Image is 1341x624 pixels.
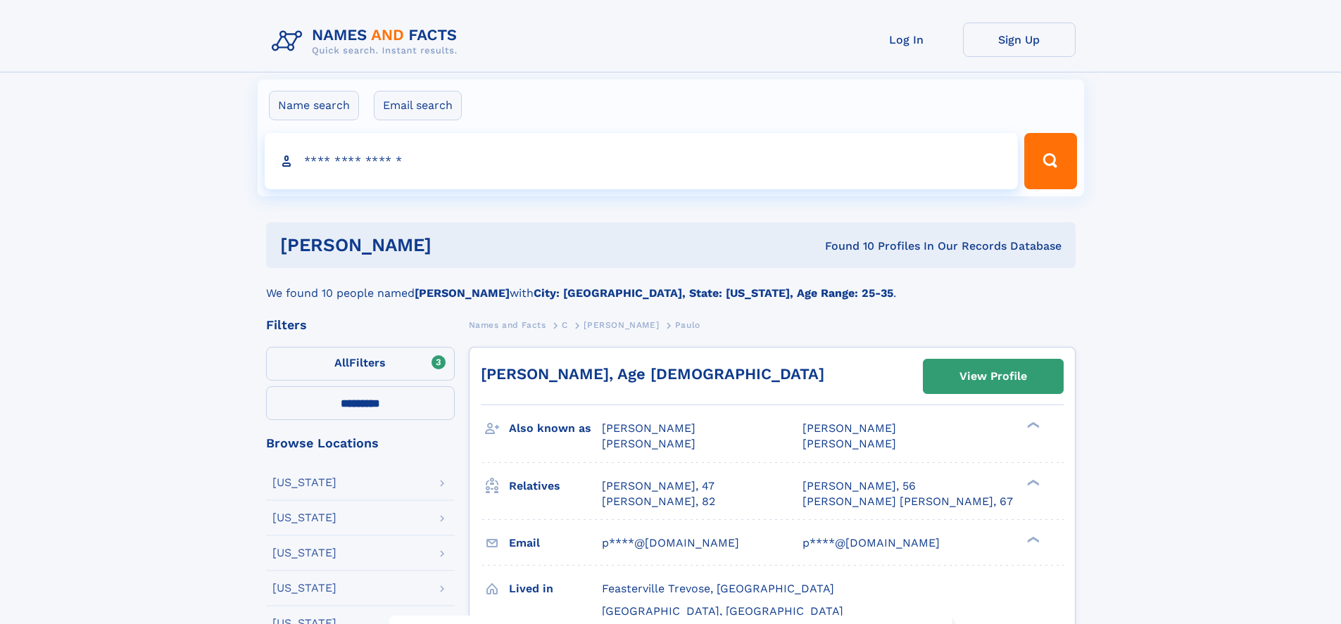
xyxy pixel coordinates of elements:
[850,23,963,57] a: Log In
[415,286,510,300] b: [PERSON_NAME]
[1024,421,1040,430] div: ❯
[924,359,1063,393] a: View Profile
[534,286,893,300] b: City: [GEOGRAPHIC_DATA], State: [US_STATE], Age Range: 25-35
[481,365,824,383] a: [PERSON_NAME], Age [DEMOGRAPHIC_DATA]
[602,604,843,618] span: [GEOGRAPHIC_DATA], [GEOGRAPHIC_DATA]
[469,316,546,333] a: Names and Facts
[334,356,349,369] span: All
[266,437,455,450] div: Browse Locations
[802,437,896,450] span: [PERSON_NAME]
[802,421,896,435] span: [PERSON_NAME]
[266,23,469,61] img: Logo Names and Facts
[628,238,1062,254] div: Found 10 Profiles In Our Records Database
[266,319,455,331] div: Filters
[509,531,602,555] h3: Email
[509,416,602,440] h3: Also known as
[602,437,695,450] span: [PERSON_NAME]
[509,474,602,498] h3: Relatives
[802,478,916,494] a: [PERSON_NAME], 56
[280,236,629,254] h1: [PERSON_NAME]
[602,494,715,509] a: [PERSON_NAME], 82
[269,91,359,120] label: Name search
[1024,478,1040,487] div: ❯
[265,133,1019,189] input: search input
[802,494,1013,509] a: [PERSON_NAME] [PERSON_NAME], 67
[1024,133,1076,189] button: Search Button
[272,512,336,523] div: [US_STATE]
[584,320,659,330] span: [PERSON_NAME]
[562,320,568,330] span: C
[272,582,336,594] div: [US_STATE]
[602,478,714,494] a: [PERSON_NAME], 47
[272,547,336,559] div: [US_STATE]
[272,477,336,488] div: [US_STATE]
[374,91,462,120] label: Email search
[1024,535,1040,544] div: ❯
[963,23,1076,57] a: Sign Up
[602,582,834,595] span: Feasterville Trevose, [GEOGRAPHIC_DATA]
[266,268,1076,302] div: We found 10 people named with .
[959,360,1027,393] div: View Profile
[584,316,659,333] a: [PERSON_NAME]
[602,421,695,435] span: [PERSON_NAME]
[509,577,602,601] h3: Lived in
[562,316,568,333] a: C
[266,347,455,381] label: Filters
[675,320,700,330] span: Paulo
